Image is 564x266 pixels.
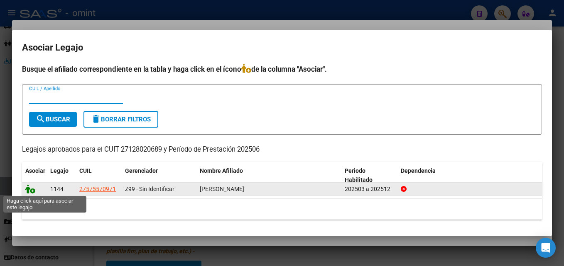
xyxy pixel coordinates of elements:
[401,167,436,174] span: Dependencia
[50,167,69,174] span: Legajo
[22,64,542,75] h4: Busque el afiliado correspondiente en la tabla y haga click en el ícono de la columna "Asociar".
[200,167,243,174] span: Nombre Afiliado
[122,162,196,189] datatable-header-cell: Gerenciador
[345,184,394,194] div: 202503 a 202512
[36,114,46,124] mat-icon: search
[25,167,45,174] span: Asociar
[22,145,542,155] p: Legajos aprobados para el CUIT 27128020689 y Período de Prestación 202506
[125,167,158,174] span: Gerenciador
[536,238,556,258] div: Open Intercom Messenger
[47,162,76,189] datatable-header-cell: Legajo
[22,162,47,189] datatable-header-cell: Asociar
[397,162,542,189] datatable-header-cell: Dependencia
[91,116,151,123] span: Borrar Filtros
[345,167,373,184] span: Periodo Habilitado
[83,111,158,128] button: Borrar Filtros
[200,186,244,192] span: AVALLAY LARA
[36,116,70,123] span: Buscar
[196,162,341,189] datatable-header-cell: Nombre Afiliado
[50,186,64,192] span: 1144
[29,112,77,127] button: Buscar
[22,40,542,56] h2: Asociar Legajo
[341,162,397,189] datatable-header-cell: Periodo Habilitado
[76,162,122,189] datatable-header-cell: CUIL
[125,186,174,192] span: Z99 - Sin Identificar
[22,199,542,220] div: 1 registros
[79,186,116,192] span: 27575570971
[91,114,101,124] mat-icon: delete
[79,167,92,174] span: CUIL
